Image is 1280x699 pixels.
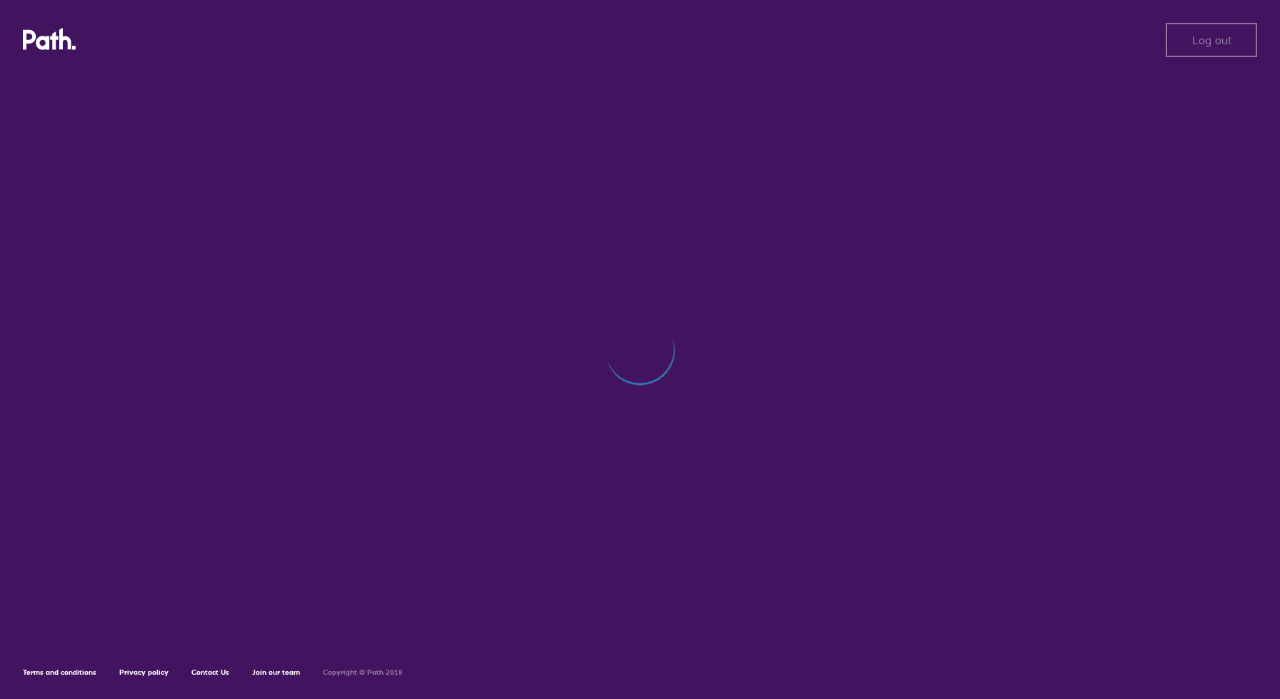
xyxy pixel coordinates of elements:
[191,668,229,677] a: Contact Us
[119,668,169,677] a: Privacy policy
[1166,23,1257,57] button: Log out
[1192,34,1231,46] span: Log out
[252,668,300,677] a: Join our team
[323,668,403,677] h6: Copyright © Path 2018
[23,668,96,677] a: Terms and conditions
